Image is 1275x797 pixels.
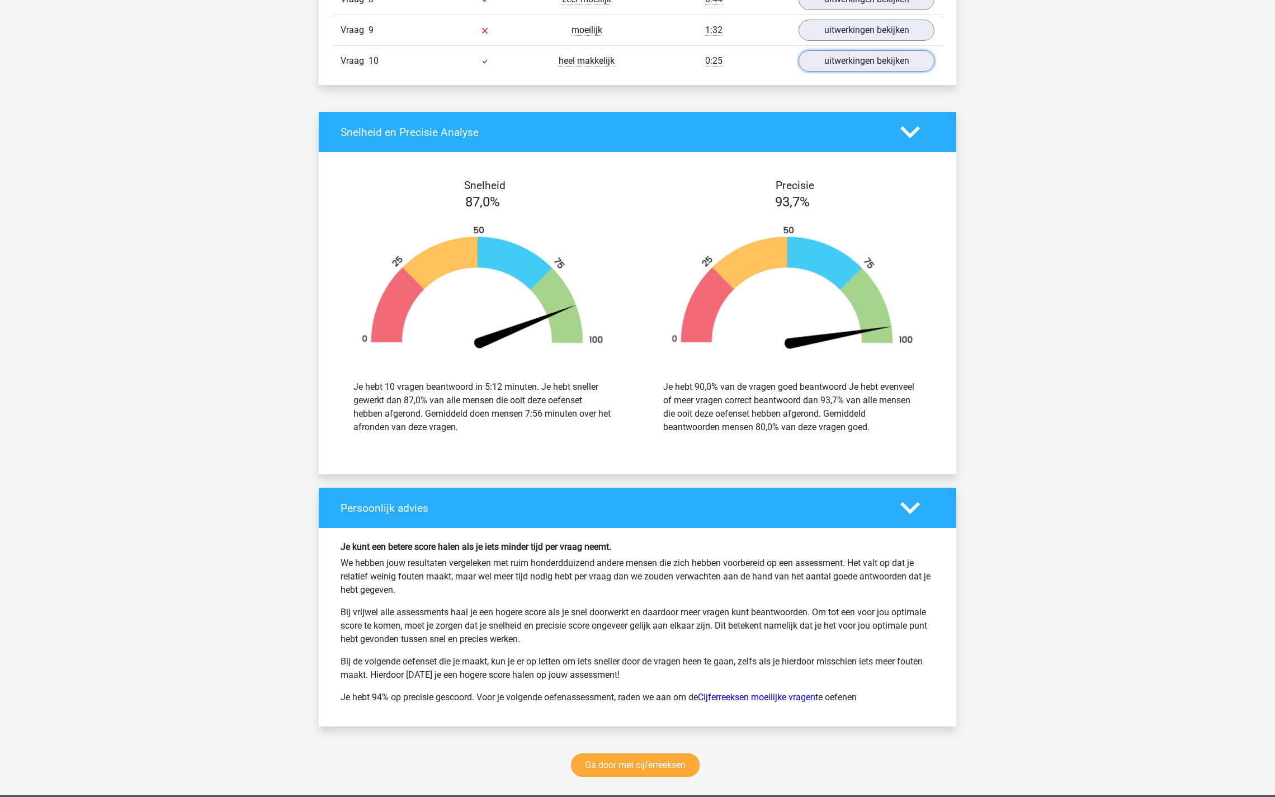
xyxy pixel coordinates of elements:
[654,225,931,353] img: 94.ba056ea0e80c.png
[341,557,934,597] p: We hebben jouw resultaten vergeleken met ruim honderdduizend andere mensen die zich hebben voorbe...
[353,380,612,434] div: Je hebt 10 vragen beantwoord in 5:12 minuten. Je hebt sneller gewerkt dan 87,0% van alle mensen d...
[341,691,934,704] p: Je hebt 94% op precisie gescoord. Voor je volgende oefenassessment, raden we aan om de te oefenen
[799,20,934,41] a: uitwerkingen bekijken
[775,194,810,210] span: 93,7%
[650,179,939,192] h4: Precisie
[369,55,379,66] span: 10
[698,692,815,702] a: Cijferreeksen moeilijke vragen
[571,753,700,777] a: Ga door met cijferreeksen
[341,541,934,552] h6: Je kunt een betere score halen als je iets minder tijd per vraag neemt.
[341,655,934,682] p: Bij de volgende oefenset die je maakt, kun je er op letten om iets sneller door de vragen heen te...
[465,194,500,210] span: 87,0%
[369,25,374,35] span: 9
[341,179,629,192] h4: Snelheid
[341,502,884,515] h4: Persoonlijk advies
[572,25,602,36] span: moeilijk
[341,606,934,646] p: Bij vrijwel alle assessments haal je een hogere score als je snel doorwerkt en daardoor meer vrag...
[705,25,722,36] span: 1:32
[799,50,934,72] a: uitwerkingen bekijken
[344,225,621,353] img: 87.ad340e3c98c4.png
[559,55,615,67] span: heel makkelijk
[341,126,884,139] h4: Snelheid en Precisie Analyse
[341,23,369,37] span: Vraag
[663,380,922,434] div: Je hebt 90,0% van de vragen goed beantwoord Je hebt evenveel of meer vragen correct beantwoord da...
[341,54,369,68] span: Vraag
[705,55,722,67] span: 0:25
